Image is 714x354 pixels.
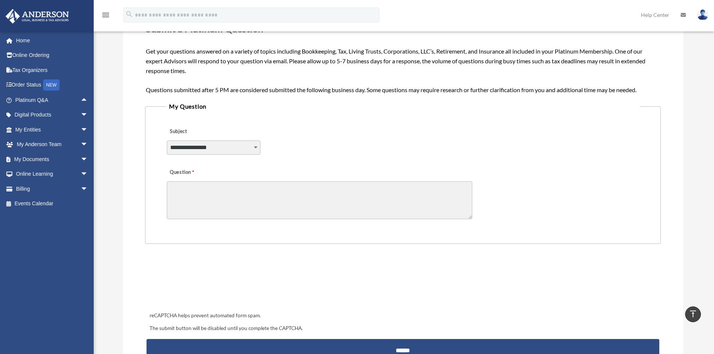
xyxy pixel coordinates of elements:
span: arrow_drop_down [81,108,96,123]
a: Platinum Q&Aarrow_drop_up [5,93,99,108]
div: NEW [43,79,60,91]
span: arrow_drop_up [81,93,96,108]
legend: My Question [166,101,639,112]
span: arrow_drop_down [81,167,96,182]
a: Digital Productsarrow_drop_down [5,108,99,122]
a: menu [101,13,110,19]
i: vertical_align_top [689,309,698,318]
label: Subject [167,127,238,137]
a: Home [5,33,99,48]
div: The submit button will be disabled until you complete the CAPTCHA. [147,324,659,333]
img: User Pic [697,9,708,20]
a: vertical_align_top [685,306,701,322]
img: Anderson Advisors Platinum Portal [3,9,71,24]
span: arrow_drop_down [81,122,96,137]
a: Tax Organizers [5,63,99,78]
span: arrow_drop_down [81,152,96,167]
a: Online Ordering [5,48,99,63]
span: arrow_drop_down [81,137,96,152]
a: Order StatusNEW [5,78,99,93]
a: Billingarrow_drop_down [5,181,99,196]
div: reCAPTCHA helps prevent automated form spam. [147,311,659,320]
a: My Anderson Teamarrow_drop_down [5,137,99,152]
a: Online Learningarrow_drop_down [5,167,99,182]
iframe: reCAPTCHA [147,267,261,296]
label: Question [167,167,225,178]
span: arrow_drop_down [81,181,96,197]
i: menu [101,10,110,19]
i: search [125,10,133,18]
a: My Entitiesarrow_drop_down [5,122,99,137]
a: Events Calendar [5,196,99,211]
a: My Documentsarrow_drop_down [5,152,99,167]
